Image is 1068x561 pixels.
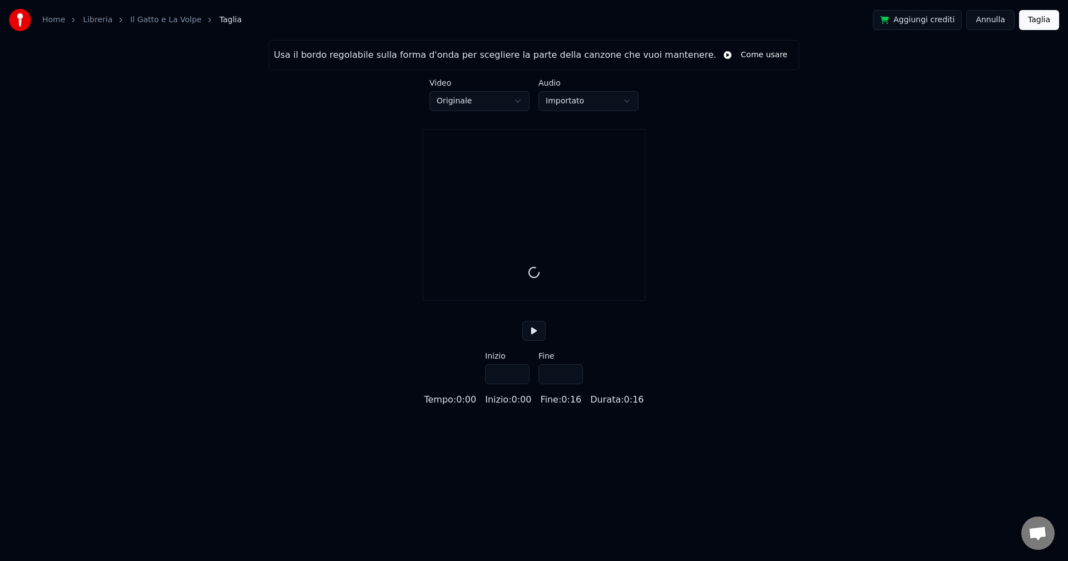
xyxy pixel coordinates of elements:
[538,352,583,360] label: Fine
[42,14,65,26] a: Home
[429,79,530,87] label: Video
[83,14,112,26] a: Libreria
[9,9,31,31] img: youka
[966,10,1015,30] button: Annulla
[1021,517,1055,550] div: Aprire la chat
[424,393,476,406] div: Tempo : 0:00
[274,48,716,62] div: Usa il bordo regolabile sulla forma d'onda per scegliere la parte della canzone che vuoi mantenere.
[873,10,962,30] button: Aggiungi crediti
[716,45,794,65] button: Come usare
[42,14,242,26] nav: breadcrumb
[1019,10,1059,30] button: Taglia
[590,393,644,406] div: Durata : 0:16
[485,352,530,360] label: Inizio
[485,393,531,406] div: Inizio : 0:00
[538,79,639,87] label: Audio
[219,14,241,26] span: Taglia
[130,14,201,26] a: Il Gatto e La Volpe
[540,393,581,406] div: Fine : 0:16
